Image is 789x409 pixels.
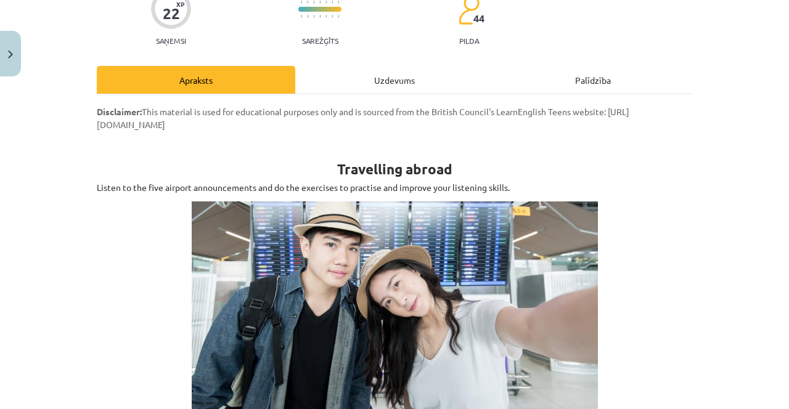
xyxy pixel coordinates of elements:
[97,181,692,194] p: Listen to the five airport announcements and do the exercises to practise and improve your listen...
[307,15,308,18] img: icon-short-line-57e1e144782c952c97e751825c79c345078a6d821885a25fce030b3d8c18986b.svg
[332,15,333,18] img: icon-short-line-57e1e144782c952c97e751825c79c345078a6d821885a25fce030b3d8c18986b.svg
[325,15,327,18] img: icon-short-line-57e1e144782c952c97e751825c79c345078a6d821885a25fce030b3d8c18986b.svg
[8,51,13,59] img: icon-close-lesson-0947bae3869378f0d4975bcd49f059093ad1ed9edebbc8119c70593378902aed.svg
[163,5,180,22] div: 22
[337,160,452,178] strong: Travelling abroad
[97,66,295,94] div: Apraksts
[97,106,142,117] strong: Disclaimer:
[176,1,184,7] span: XP
[151,36,191,45] p: Saņemsi
[97,106,629,130] span: This material is used for educational purposes only and is sourced from the British Council's Lea...
[319,15,321,18] img: icon-short-line-57e1e144782c952c97e751825c79c345078a6d821885a25fce030b3d8c18986b.svg
[319,1,321,4] img: icon-short-line-57e1e144782c952c97e751825c79c345078a6d821885a25fce030b3d8c18986b.svg
[301,15,302,18] img: icon-short-line-57e1e144782c952c97e751825c79c345078a6d821885a25fce030b3d8c18986b.svg
[332,1,333,4] img: icon-short-line-57e1e144782c952c97e751825c79c345078a6d821885a25fce030b3d8c18986b.svg
[325,1,327,4] img: icon-short-line-57e1e144782c952c97e751825c79c345078a6d821885a25fce030b3d8c18986b.svg
[338,1,339,4] img: icon-short-line-57e1e144782c952c97e751825c79c345078a6d821885a25fce030b3d8c18986b.svg
[338,15,339,18] img: icon-short-line-57e1e144782c952c97e751825c79c345078a6d821885a25fce030b3d8c18986b.svg
[295,66,494,94] div: Uzdevums
[302,36,338,45] p: Sarežģīts
[307,1,308,4] img: icon-short-line-57e1e144782c952c97e751825c79c345078a6d821885a25fce030b3d8c18986b.svg
[313,15,314,18] img: icon-short-line-57e1e144782c952c97e751825c79c345078a6d821885a25fce030b3d8c18986b.svg
[459,36,479,45] p: pilda
[473,13,484,24] span: 44
[494,66,692,94] div: Palīdzība
[301,1,302,4] img: icon-short-line-57e1e144782c952c97e751825c79c345078a6d821885a25fce030b3d8c18986b.svg
[313,1,314,4] img: icon-short-line-57e1e144782c952c97e751825c79c345078a6d821885a25fce030b3d8c18986b.svg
